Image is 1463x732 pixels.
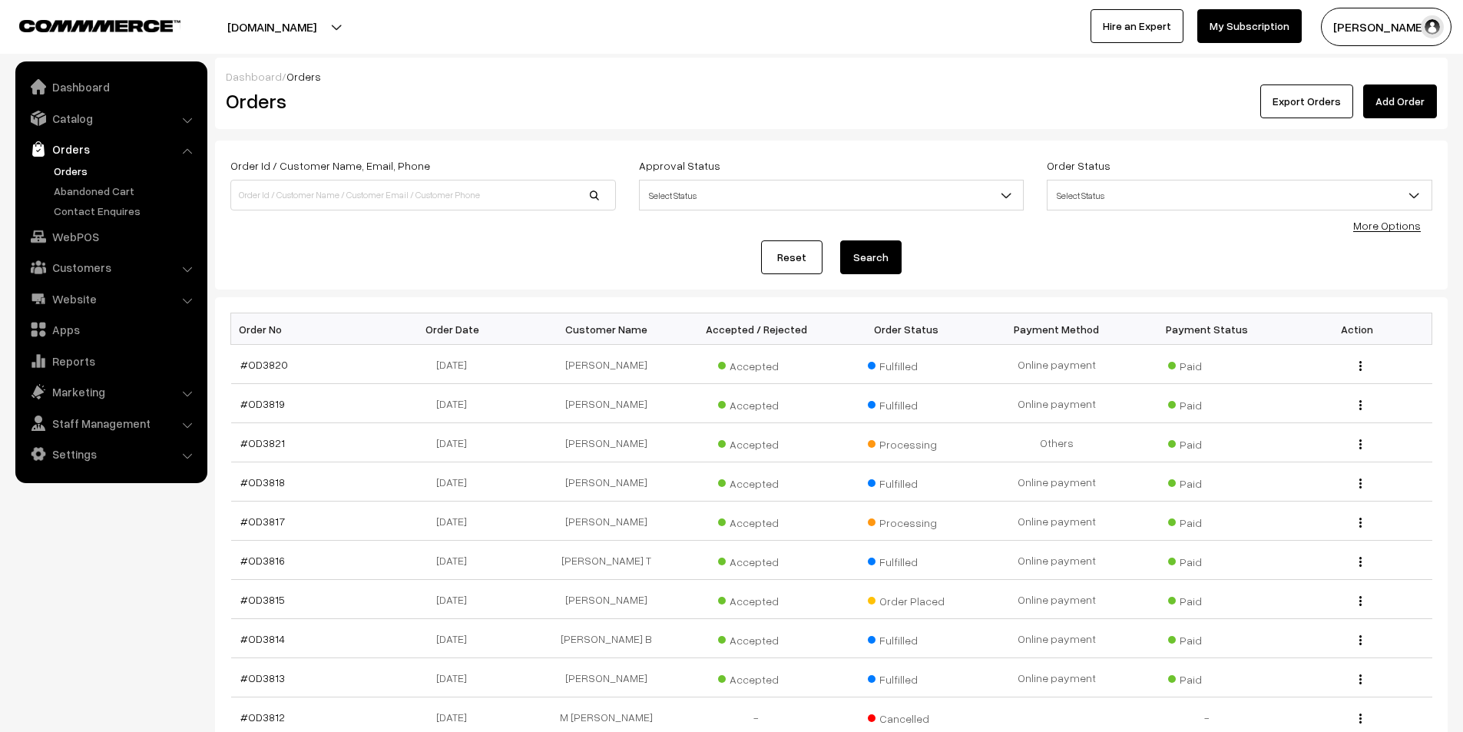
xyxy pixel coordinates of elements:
th: Order No [231,313,382,345]
a: COMMMERCE [19,15,154,34]
span: Select Status [639,180,1024,210]
label: Order Status [1047,157,1110,174]
span: Paid [1168,354,1245,374]
a: Catalog [19,104,202,132]
span: Paid [1168,550,1245,570]
td: Online payment [981,462,1132,502]
a: #OD3816 [240,554,285,567]
span: Accepted [718,354,795,374]
a: WebPOS [19,223,202,250]
span: Accepted [718,628,795,648]
span: Fulfilled [868,628,945,648]
div: / [226,68,1437,84]
td: [DATE] [381,384,531,423]
a: Dashboard [19,73,202,101]
img: Menu [1359,714,1362,724]
span: Accepted [718,472,795,492]
th: Payment Status [1132,313,1283,345]
td: [PERSON_NAME] [531,423,682,462]
span: Fulfilled [868,472,945,492]
img: Menu [1359,439,1362,449]
td: [PERSON_NAME] T [531,541,682,580]
span: Fulfilled [868,667,945,687]
span: Fulfilled [868,354,945,374]
td: [DATE] [381,541,531,580]
span: Order Placed [868,589,945,609]
span: Select Status [1047,180,1432,210]
a: Website [19,285,202,313]
span: Processing [868,432,945,452]
td: Online payment [981,345,1132,384]
a: Dashboard [226,70,282,83]
td: Online payment [981,384,1132,423]
span: Fulfilled [868,550,945,570]
td: [PERSON_NAME] [531,384,682,423]
td: [PERSON_NAME] B [531,619,682,658]
td: Online payment [981,541,1132,580]
h2: Orders [226,89,614,113]
td: [DATE] [381,345,531,384]
td: [DATE] [381,658,531,697]
a: #OD3818 [240,475,285,489]
img: Menu [1359,674,1362,684]
span: Fulfilled [868,393,945,413]
th: Order Date [381,313,531,345]
th: Payment Method [981,313,1132,345]
a: My Subscription [1197,9,1302,43]
img: Menu [1359,635,1362,645]
a: #OD3812 [240,710,285,724]
span: Accepted [718,550,795,570]
a: Customers [19,253,202,281]
span: Paid [1168,628,1245,648]
a: #OD3813 [240,671,285,684]
span: Paid [1168,511,1245,531]
a: Hire an Expert [1091,9,1183,43]
th: Accepted / Rejected [681,313,832,345]
a: #OD3820 [240,358,288,371]
span: Select Status [640,182,1024,209]
img: Menu [1359,479,1362,489]
a: Reset [761,240,823,274]
td: [PERSON_NAME] [531,580,682,619]
td: [PERSON_NAME] [531,502,682,541]
td: Online payment [981,580,1132,619]
a: #OD3815 [240,593,285,606]
a: More Options [1353,219,1421,232]
span: Accepted [718,589,795,609]
span: Paid [1168,667,1245,687]
th: Action [1282,313,1432,345]
a: Add Order [1363,84,1437,118]
span: Accepted [718,511,795,531]
a: Orders [19,135,202,163]
td: Online payment [981,658,1132,697]
a: #OD3819 [240,397,285,410]
button: [DOMAIN_NAME] [174,8,370,46]
img: Menu [1359,596,1362,606]
span: Processing [868,511,945,531]
th: Order Status [832,313,982,345]
span: Select Status [1048,182,1432,209]
img: Menu [1359,557,1362,567]
button: Export Orders [1260,84,1353,118]
a: Abandoned Cart [50,183,202,199]
a: Staff Management [19,409,202,437]
td: [DATE] [381,423,531,462]
td: Others [981,423,1132,462]
span: Accepted [718,432,795,452]
td: [DATE] [381,462,531,502]
label: Order Id / Customer Name, Email, Phone [230,157,430,174]
img: COMMMERCE [19,20,180,31]
button: [PERSON_NAME] C [1321,8,1451,46]
span: Orders [286,70,321,83]
th: Customer Name [531,313,682,345]
span: Accepted [718,393,795,413]
span: Paid [1168,393,1245,413]
a: Orders [50,163,202,179]
a: Marketing [19,378,202,406]
span: Cancelled [868,707,945,727]
a: Settings [19,440,202,468]
td: [PERSON_NAME] [531,345,682,384]
a: #OD3817 [240,515,285,528]
a: Contact Enquires [50,203,202,219]
img: Menu [1359,518,1362,528]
